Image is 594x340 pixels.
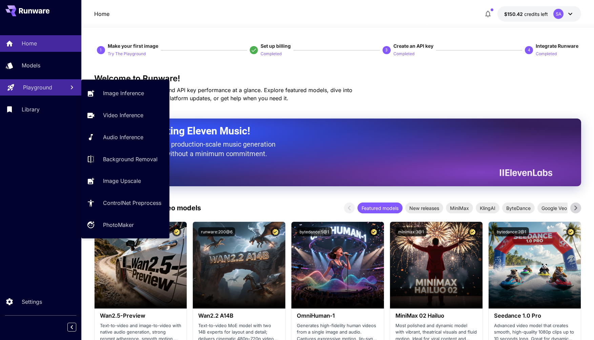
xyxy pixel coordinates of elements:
p: Completed [536,51,557,57]
span: credits left [524,11,548,17]
span: Create an API key [393,43,433,49]
h2: Now Supporting Eleven Music! [111,125,547,137]
img: alt [193,222,285,309]
p: Try The Playground [108,51,146,57]
span: ByteDance [502,205,535,212]
p: The only way to get production-scale music generation from Eleven Labs without a minimum commitment. [111,140,281,158]
button: Certified Model – Vetted for best performance and includes a commercial license. [566,227,575,236]
p: Settings [22,298,42,306]
p: ControlNet Preprocess [103,199,161,207]
span: Set up billing [261,43,291,49]
span: KlingAI [476,205,499,212]
span: MiniMax [446,205,473,212]
a: Background Removal [81,151,169,167]
p: Image Upscale [103,177,141,185]
p: Library [22,105,40,113]
button: Certified Model – Vetted for best performance and includes a commercial license. [271,227,280,236]
a: PhotoMaker [81,217,169,233]
h3: OmniHuman‑1 [297,313,378,319]
button: Certified Model – Vetted for best performance and includes a commercial license. [369,227,378,236]
h3: Wan2.5-Preview [100,313,182,319]
p: Audio Inference [103,133,143,141]
button: minimax:3@1 [395,227,427,236]
p: Home [94,10,109,18]
p: Completed [393,51,414,57]
a: Video Inference [81,107,169,124]
button: Collapse sidebar [67,323,76,332]
button: $150.41813 [497,6,581,22]
div: $150.41813 [504,10,548,18]
span: Make your first image [108,43,158,49]
div: Collapse sidebar [73,321,81,333]
h3: Seedance 1.0 Pro [494,313,576,319]
a: Image Upscale [81,173,169,189]
h3: MiniMax 02 Hailuo [395,313,477,319]
img: alt [95,222,187,309]
p: 3 [385,47,388,53]
p: PhotoMaker [103,221,134,229]
a: ControlNet Preprocess [81,195,169,211]
p: Playground [23,83,52,91]
div: SA [553,9,564,19]
p: Background Removal [103,155,158,163]
button: Certified Model – Vetted for best performance and includes a commercial license. [468,227,477,236]
p: Video Inference [103,111,143,119]
span: $150.42 [504,11,524,17]
img: alt [390,222,483,309]
span: Check out your usage stats and API key performance at a glance. Explore featured models, dive int... [94,87,352,102]
p: 1 [100,47,102,53]
button: runware:200@6 [198,227,235,236]
a: Audio Inference [81,129,169,146]
span: Google Veo [537,205,571,212]
span: Integrate Runware [536,43,578,49]
nav: breadcrumb [94,10,109,18]
span: New releases [405,205,443,212]
h3: Wan2.2 A14B [198,313,280,319]
p: Completed [261,51,282,57]
button: bytedance:5@1 [297,227,332,236]
a: Image Inference [81,85,169,102]
p: 4 [528,47,530,53]
p: Models [22,61,40,69]
span: Featured models [357,205,403,212]
img: alt [489,222,581,309]
h3: Welcome to Runware! [94,74,581,83]
button: bytedance:2@1 [494,227,529,236]
button: Certified Model – Vetted for best performance and includes a commercial license. [172,227,181,236]
img: alt [291,222,384,309]
p: Home [22,39,37,47]
p: Image Inference [103,89,144,97]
